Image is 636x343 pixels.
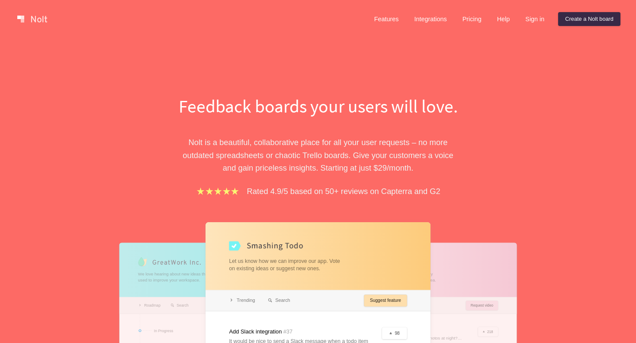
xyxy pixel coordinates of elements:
a: Features [367,12,406,26]
h1: Feedback boards your users will love. [169,94,467,119]
a: Create a Nolt board [558,12,620,26]
a: Pricing [456,12,488,26]
a: Help [490,12,517,26]
a: Sign in [518,12,551,26]
p: Rated 4.9/5 based on 50+ reviews on Capterra and G2 [247,185,440,197]
p: Nolt is a beautiful, collaborative place for all your user requests – no more outdated spreadshee... [169,136,467,174]
a: Integrations [407,12,453,26]
img: stars.b067e34983.png [196,186,240,196]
